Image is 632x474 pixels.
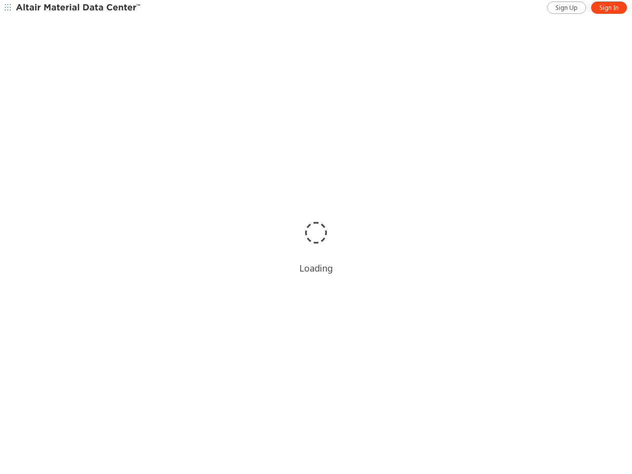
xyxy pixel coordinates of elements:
[599,4,619,12] span: Sign In
[547,1,586,14] a: Sign Up
[555,4,578,12] span: Sign Up
[299,262,333,274] div: Loading
[16,3,142,13] img: Altair Material Data Center
[591,1,627,14] a: Sign In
